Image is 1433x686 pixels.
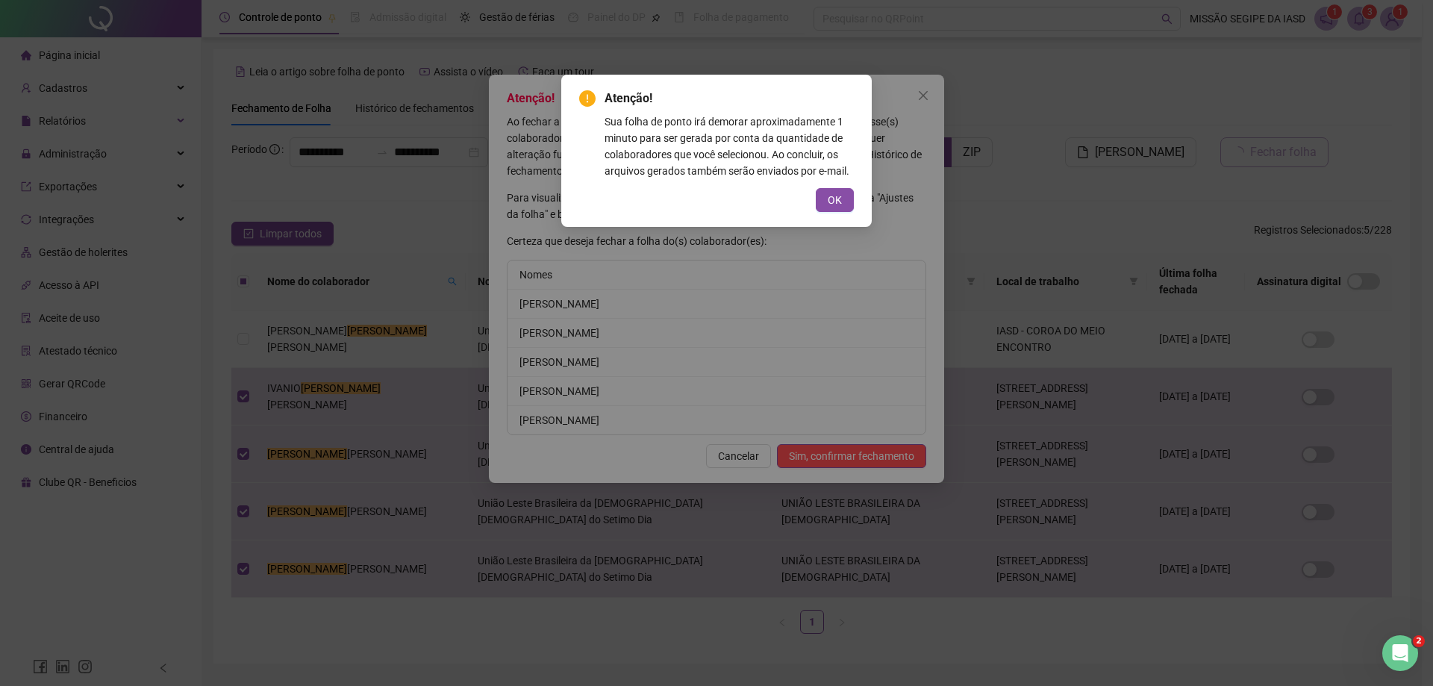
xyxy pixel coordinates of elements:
span: Atenção! [605,90,854,107]
iframe: Intercom live chat [1382,635,1418,671]
span: exclamation-circle [579,90,596,107]
div: Sua folha de ponto irá demorar aproximadamente 1 minuto para ser gerada por conta da quantidade d... [605,113,854,179]
span: OK [828,192,842,208]
span: 2 [1413,635,1425,647]
button: OK [816,188,854,212]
